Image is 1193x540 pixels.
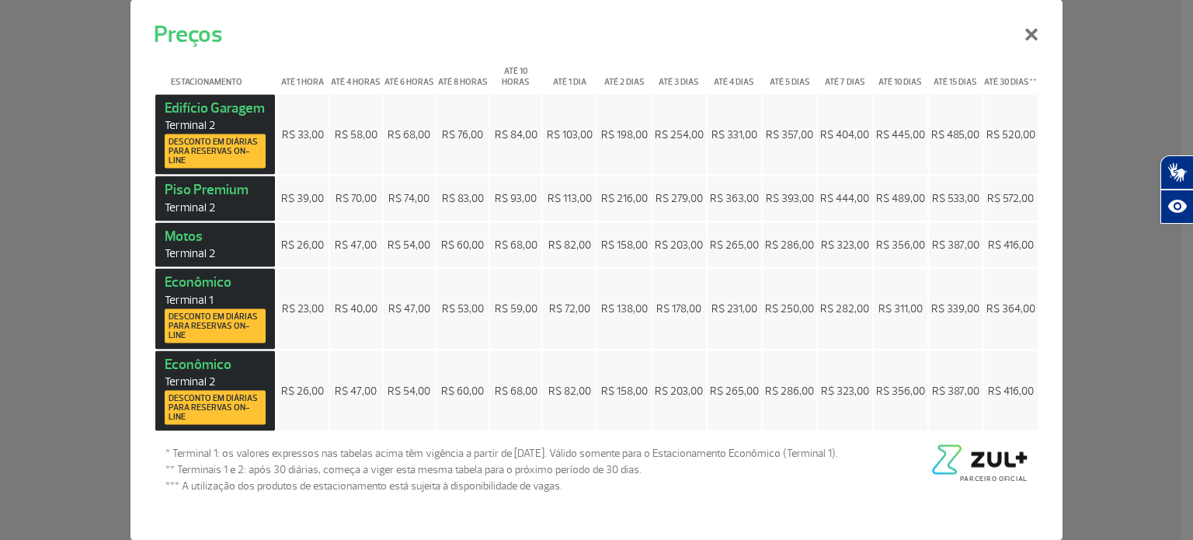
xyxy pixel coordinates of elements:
[821,238,869,251] span: R$ 323,00
[878,302,923,315] span: R$ 311,00
[169,138,262,165] span: Desconto em diárias para reservas on-line
[932,192,979,205] span: R$ 533,00
[548,192,592,205] span: R$ 113,00
[388,192,430,205] span: R$ 74,00
[388,127,430,141] span: R$ 68,00
[154,16,222,51] h5: Preços
[165,227,266,261] strong: Motos
[169,312,262,340] span: Desconto em diárias para reservas on-line
[601,302,648,315] span: R$ 138,00
[932,238,979,251] span: R$ 387,00
[711,302,757,315] span: R$ 231,00
[655,238,703,251] span: R$ 203,00
[336,192,377,205] span: R$ 70,00
[820,192,869,205] span: R$ 444,00
[165,478,838,494] span: *** A utilização dos produtos de estacionamento está sujeita à disponibilidade de vagas.
[1160,190,1193,224] button: Abrir recursos assistivos.
[986,302,1035,315] span: R$ 364,00
[165,445,838,462] span: * Terminal 1: os valores expressos nas tabelas acima têm vigência a partir de [DATE]. Válido some...
[710,238,759,251] span: R$ 265,00
[490,53,542,92] th: Até 10 horas
[820,302,869,315] span: R$ 282,00
[277,53,329,92] th: Até 1 hora
[165,273,266,343] strong: Econômico
[987,192,1034,205] span: R$ 572,00
[335,384,377,397] span: R$ 47,00
[821,384,869,397] span: R$ 323,00
[335,127,377,141] span: R$ 58,00
[601,127,648,141] span: R$ 198,00
[165,462,838,478] span: ** Terminais 1 e 2: após 30 diárias, começa a viger esta mesma tabela para o próximo período de 3...
[820,127,869,141] span: R$ 404,00
[601,192,648,205] span: R$ 216,00
[876,127,925,141] span: R$ 445,00
[763,53,816,92] th: Até 5 dias
[165,118,266,133] span: Terminal 2
[929,53,983,92] th: Até 15 dias
[281,192,324,205] span: R$ 39,00
[442,127,483,141] span: R$ 76,00
[165,200,266,214] span: Terminal 2
[652,53,706,92] th: Até 3 dias
[165,355,266,425] strong: Econômico
[155,53,275,92] th: Estacionamento
[165,181,266,215] strong: Piso Premium
[655,127,704,141] span: R$ 254,00
[986,127,1035,141] span: R$ 520,00
[282,127,324,141] span: R$ 33,00
[931,127,979,141] span: R$ 485,00
[548,238,591,251] span: R$ 82,00
[874,53,927,92] th: Até 10 dias
[601,238,648,251] span: R$ 158,00
[388,384,430,397] span: R$ 54,00
[988,384,1034,397] span: R$ 416,00
[495,238,537,251] span: R$ 68,00
[765,238,814,251] span: R$ 286,00
[437,53,489,92] th: Até 8 horas
[384,53,436,92] th: Até 6 horas
[169,394,262,422] span: Desconto em diárias para reservas on-line
[388,238,430,251] span: R$ 54,00
[876,192,925,205] span: R$ 489,00
[876,238,925,251] span: R$ 356,00
[281,238,324,251] span: R$ 26,00
[960,475,1028,483] span: Parceiro Oficial
[766,192,814,205] span: R$ 393,00
[1160,155,1193,190] button: Abrir tradutor de língua de sinais.
[766,127,813,141] span: R$ 357,00
[495,302,537,315] span: R$ 59,00
[330,53,382,92] th: Até 4 horas
[931,302,979,315] span: R$ 339,00
[281,384,324,397] span: R$ 26,00
[549,302,590,315] span: R$ 72,00
[1160,155,1193,224] div: Plugin de acessibilidade da Hand Talk.
[876,384,925,397] span: R$ 356,00
[495,192,537,205] span: R$ 93,00
[656,192,703,205] span: R$ 279,00
[984,53,1038,92] th: Até 30 dias**
[818,53,871,92] th: Até 7 dias
[932,384,979,397] span: R$ 387,00
[543,53,596,92] th: Até 1 dia
[988,238,1034,251] span: R$ 416,00
[601,384,648,397] span: R$ 158,00
[928,445,1028,475] img: logo-zul-black.png
[597,53,650,92] th: Até 2 dias
[165,99,266,169] strong: Edifício Garagem
[547,127,593,141] span: R$ 103,00
[495,127,537,141] span: R$ 84,00
[710,384,759,397] span: R$ 265,00
[335,238,377,251] span: R$ 47,00
[655,384,703,397] span: R$ 203,00
[765,384,814,397] span: R$ 286,00
[442,192,484,205] span: R$ 83,00
[765,302,814,315] span: R$ 250,00
[165,292,266,307] span: Terminal 1
[711,127,757,141] span: R$ 331,00
[388,302,430,315] span: R$ 47,00
[335,302,377,315] span: R$ 40,00
[548,384,591,397] span: R$ 82,00
[656,302,701,315] span: R$ 178,00
[165,246,266,261] span: Terminal 2
[708,53,761,92] th: Até 4 dias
